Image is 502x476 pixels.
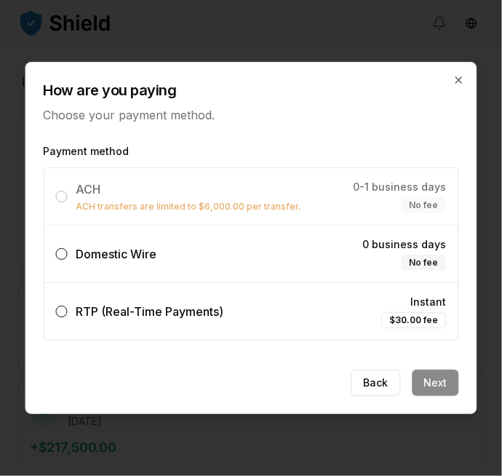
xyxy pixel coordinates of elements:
button: RTP (Real-Time Payments)Instant$30.00 fee [56,306,68,317]
button: Domestic Wire0 business daysNo fee [56,248,68,260]
span: RTP (Real-Time Payments) [76,304,224,319]
label: Payment method [44,144,459,159]
span: 0-1 business days [354,180,447,194]
p: Choose your payment method. [44,106,459,124]
h2: How are you paying [44,80,459,100]
span: Instant [411,295,447,309]
button: ACHACH transfers are limited to $6,000.00 per transfer.0-1 business daysNo fee [56,191,68,202]
div: No fee [402,255,447,271]
span: Domestic Wire [76,247,157,261]
div: No fee [402,197,447,213]
span: ACH [76,182,101,197]
div: $30.00 fee [382,312,447,328]
button: Back [351,370,401,396]
p: ACH transfers are limited to $6,000.00 per transfer. [76,201,301,213]
span: 0 business days [363,237,447,252]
